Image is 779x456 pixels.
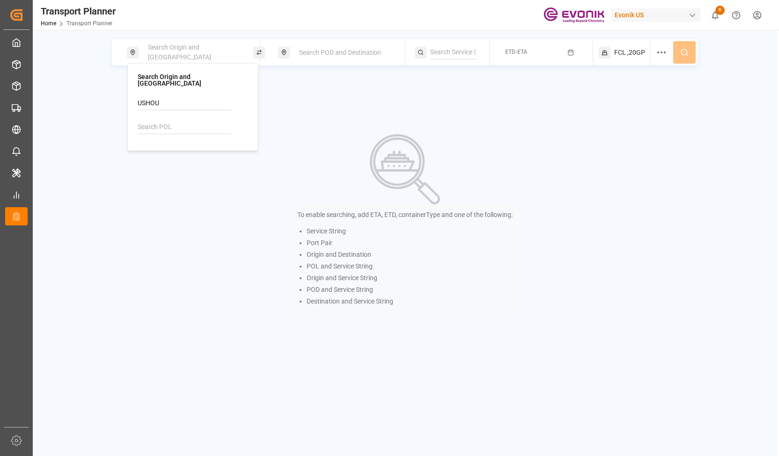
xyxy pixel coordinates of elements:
h4: Search Origin and [GEOGRAPHIC_DATA] [138,73,248,87]
span: Search Origin and [GEOGRAPHIC_DATA] [148,43,211,61]
span: ETD-ETA [505,49,527,55]
input: Search Service String [430,45,476,59]
button: show 6 new notifications [705,5,726,26]
button: Evonik US [611,6,705,24]
li: Origin and Destination [307,250,513,260]
li: Destination and Service String [307,297,513,306]
img: Search [370,134,440,204]
li: Origin and Service String [307,273,513,283]
span: Search POD and Destination [299,49,381,56]
div: Transport Planner [41,4,116,18]
li: Service String [307,226,513,236]
a: Home [41,20,56,27]
span: 6 [715,6,725,15]
span: ,20GP [627,48,645,58]
div: Evonik US [611,8,701,22]
li: POL and Service String [307,261,513,271]
li: POD and Service String [307,285,513,295]
input: Search Origin [138,96,232,110]
span: FCL [614,48,626,58]
button: ETD-ETA [495,43,587,62]
p: To enable searching, add ETA, ETD, containerType and one of the following: [297,210,513,220]
input: Search POL [138,120,232,134]
button: Help Center [726,5,747,26]
img: Evonik-brand-mark-Deep-Purple-RGB.jpeg_1700498283.jpeg [544,7,604,23]
li: Port Pair [307,238,513,248]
